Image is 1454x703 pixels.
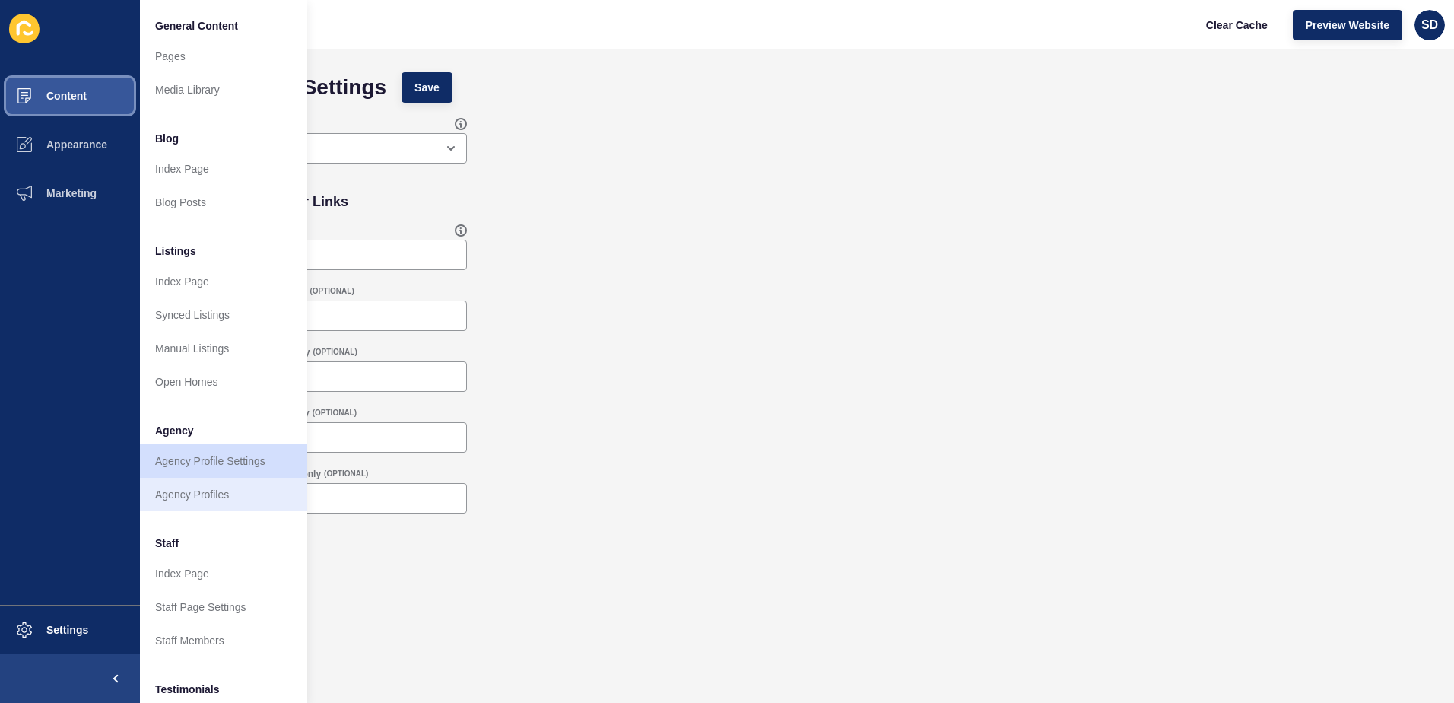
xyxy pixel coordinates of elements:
a: Open Homes [140,365,307,399]
button: Preview Website [1293,10,1402,40]
span: Listings [155,243,196,259]
button: Clear Cache [1193,10,1281,40]
a: Agency Profile Settings [140,444,307,478]
span: Agency [155,423,194,438]
button: Save [402,72,452,103]
a: Pages [140,40,307,73]
a: Index Page [140,152,307,186]
a: Synced Listings [140,298,307,332]
span: Testimonials [155,682,220,697]
span: SD [1421,17,1438,33]
span: Preview Website [1306,17,1389,33]
a: Manual Listings [140,332,307,365]
span: (OPTIONAL) [313,408,357,418]
a: Blog Posts [140,186,307,219]
label: Sold - Versatile/Minimal sites only [163,407,310,419]
span: (OPTIONAL) [310,286,354,297]
a: Staff Members [140,624,307,657]
span: (OPTIONAL) [324,469,368,479]
a: Index Page [140,557,307,590]
span: Clear Cache [1206,17,1268,33]
span: (OPTIONAL) [313,347,357,358]
a: Agency Profiles [140,478,307,511]
div: open menu [163,133,467,164]
span: Blog [155,131,179,146]
span: Save [414,80,440,95]
span: Staff [155,536,179,551]
a: Staff Page Settings [140,590,307,624]
a: Index Page [140,265,307,298]
span: General Content [155,18,238,33]
a: Media Library [140,73,307,107]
